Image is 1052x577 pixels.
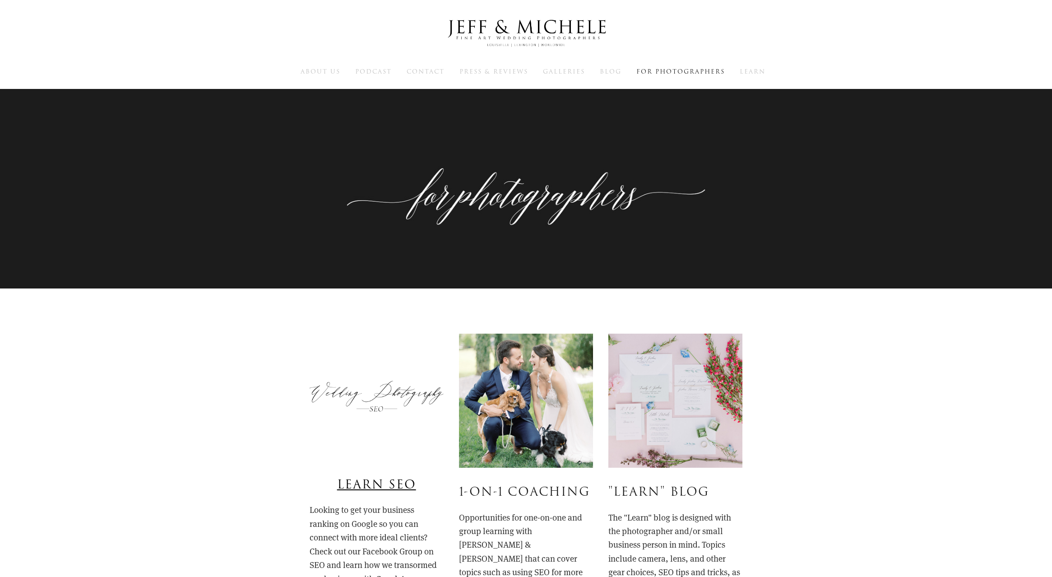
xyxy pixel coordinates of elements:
a: Blog [600,67,621,75]
span: Blog [600,67,621,76]
img: SEO for Wedding Photographer with Jeff &amp; Michele [310,334,444,461]
span: Contact [407,67,445,76]
a: Learn [740,67,765,75]
span: Press & Reviews [459,67,528,76]
p: Education, workshops, and mentoring for other photographers [346,175,707,216]
h3: "Learn" Blog [608,483,742,502]
img: Wedding Phot [459,334,593,468]
a: Learn SEO [337,476,416,493]
span: Learn [740,67,765,76]
span: Galleries [543,67,585,76]
a: Contact [407,67,445,75]
h3: 1-On-1 Coaching [459,483,593,502]
a: Galleries [543,67,585,75]
a: About Us [301,67,340,75]
a: Press & Reviews [459,67,528,75]
img: Jordan & Emily Berry Wedding (Web Use Only)-33.jpg [608,334,742,468]
span: Podcast [355,67,392,76]
a: For Photographers [636,67,725,75]
span: About Us [301,67,340,76]
a: Podcast [355,67,392,75]
img: Louisville Wedding Photographers - Jeff & Michele Wedding Photographers [436,11,616,56]
span: For Photographers [636,67,725,76]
